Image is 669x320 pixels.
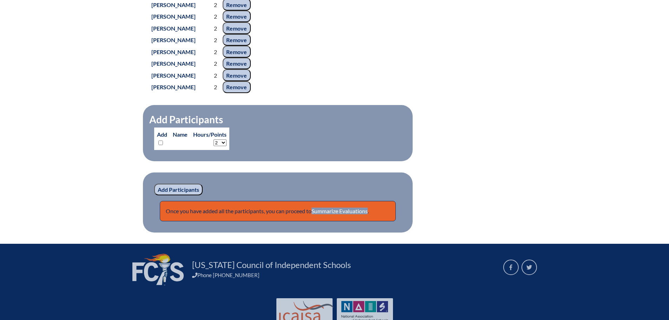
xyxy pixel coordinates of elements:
input: Add Participants [154,184,203,196]
p: Once you have added all the participants, you can proceed to . [160,201,396,221]
td: 2 [198,58,220,70]
input: Remove [223,81,251,93]
td: 2 [198,11,220,22]
input: Remove [223,11,251,22]
input: Remove [223,34,251,46]
td: 2 [198,81,220,93]
a: [PERSON_NAME] [149,82,198,92]
td: 2 [198,22,220,34]
td: 2 [198,46,220,58]
a: [PERSON_NAME] [149,71,198,80]
input: Remove [223,46,251,58]
a: [PERSON_NAME] [149,24,198,33]
a: [PERSON_NAME] [149,47,198,57]
a: [PERSON_NAME] [149,12,198,21]
p: Add [157,130,167,147]
input: Remove [223,69,251,81]
div: Phone [PHONE_NUMBER] [192,272,495,278]
img: FCIS_logo_white [132,254,184,285]
a: [US_STATE] Council of Independent Schools [189,259,354,270]
td: 2 [198,34,220,46]
a: Summarize Evaluations [311,208,368,214]
p: Hours/Points [193,130,227,139]
a: [PERSON_NAME] [149,35,198,45]
p: Name [173,130,188,139]
td: 2 [198,69,220,81]
a: [PERSON_NAME] [149,59,198,68]
input: Remove [223,58,251,70]
legend: Add Participants [149,113,224,125]
input: Remove [223,22,251,34]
